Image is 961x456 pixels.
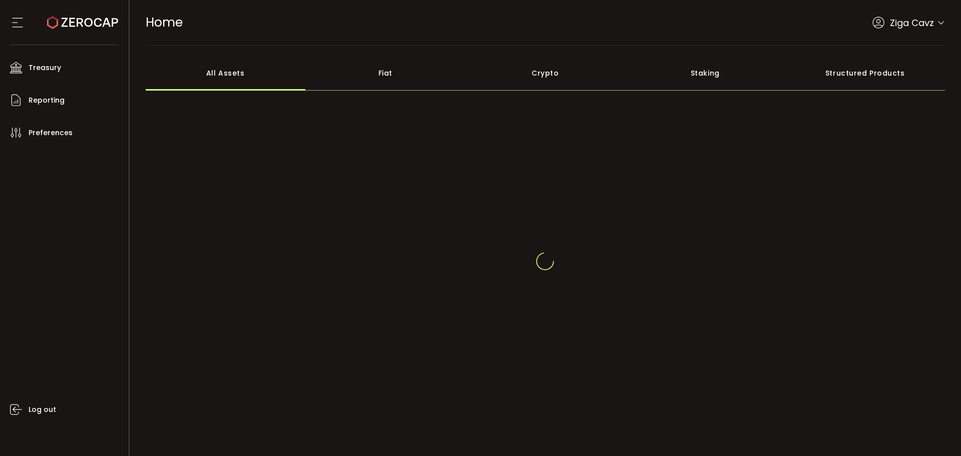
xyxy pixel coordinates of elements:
span: Treasury [29,61,61,75]
div: All Assets [146,56,306,91]
span: Reporting [29,93,65,108]
span: Log out [29,402,56,417]
span: Preferences [29,126,73,140]
span: Ziga Cavz [890,16,934,30]
div: Structured Products [785,56,945,91]
div: Staking [625,56,785,91]
span: Home [146,14,183,31]
div: Fiat [305,56,465,91]
div: Crypto [465,56,626,91]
